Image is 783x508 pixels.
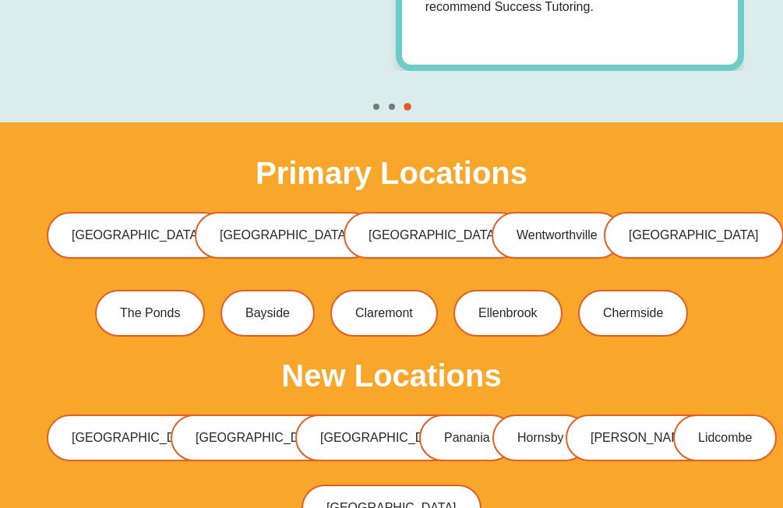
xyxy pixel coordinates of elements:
[591,432,693,444] span: [PERSON_NAME]
[492,415,589,461] a: Hornsby
[453,290,563,337] a: Ellenbrook
[196,432,326,444] span: [GEOGRAPHIC_DATA]
[673,415,777,461] a: Lidcombe
[478,307,538,319] span: Ellenbrook
[72,229,202,242] span: [GEOGRAPHIC_DATA]
[698,432,752,444] span: Lidcombe
[517,229,598,242] span: Wentworthville
[220,290,315,337] a: Bayside
[47,415,227,461] a: [GEOGRAPHIC_DATA]
[320,432,450,444] span: [GEOGRAPHIC_DATA]
[295,415,475,461] a: [GEOGRAPHIC_DATA]
[95,290,205,337] a: The Ponds
[603,307,663,319] span: Chermside
[195,212,375,259] a: [GEOGRAPHIC_DATA]
[419,415,515,461] a: Panania
[444,432,490,444] span: Panania
[47,212,227,259] a: [GEOGRAPHIC_DATA]
[245,307,290,319] span: Bayside
[705,433,783,508] iframe: Chat Widget
[578,290,688,337] a: Chermside
[629,229,759,242] span: [GEOGRAPHIC_DATA]
[566,415,718,461] a: [PERSON_NAME]
[39,360,744,391] h2: New Locations
[171,415,351,461] a: [GEOGRAPHIC_DATA]
[120,307,180,319] span: The Ponds
[344,212,524,259] a: [GEOGRAPHIC_DATA]
[72,432,202,444] span: [GEOGRAPHIC_DATA]
[492,212,623,259] a: Wentworthville
[355,307,413,319] span: Claremont
[220,229,350,242] span: [GEOGRAPHIC_DATA]
[39,157,744,189] h2: Primary Locations
[517,432,564,444] span: Hornsby
[330,290,438,337] a: Claremont
[369,229,499,242] span: [GEOGRAPHIC_DATA]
